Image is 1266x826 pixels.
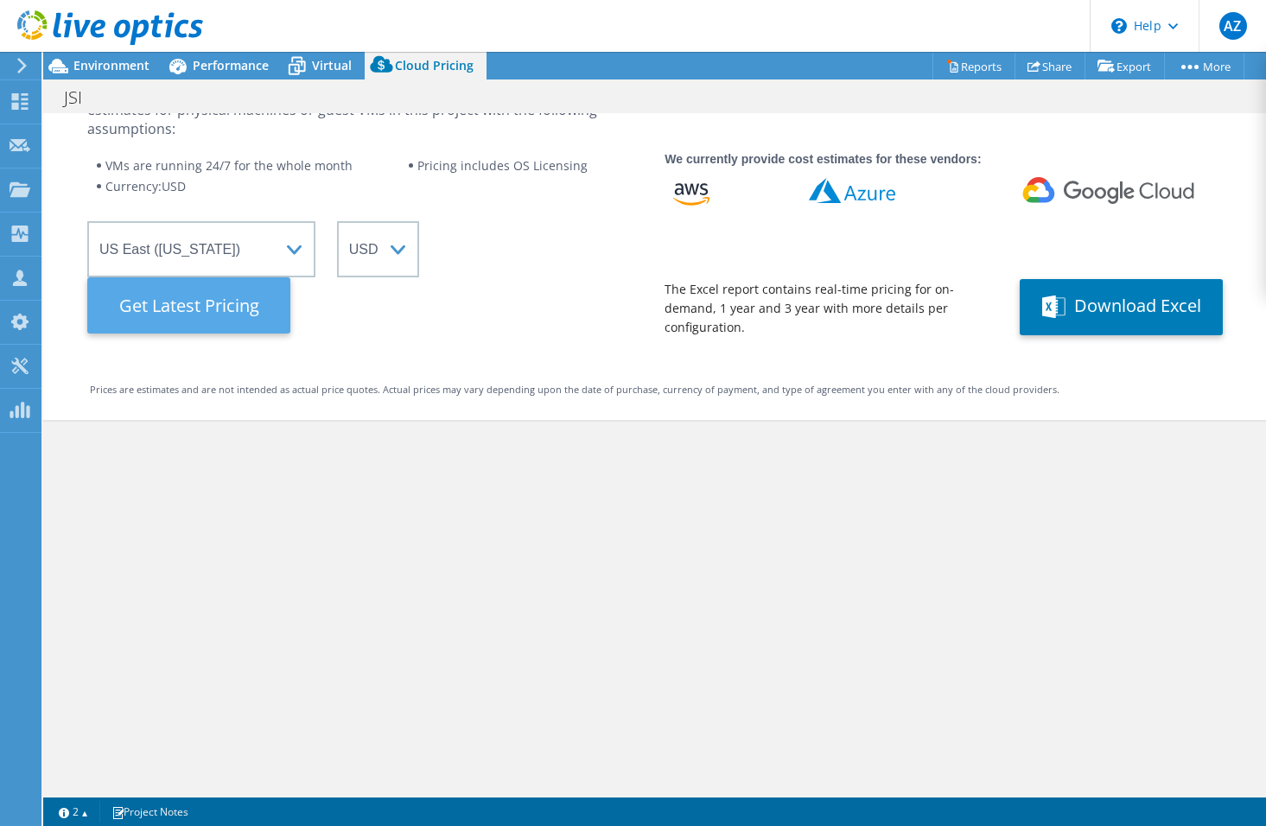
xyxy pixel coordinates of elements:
[193,57,269,73] span: Performance
[1085,53,1165,79] a: Export
[312,57,352,73] span: Virtual
[73,57,150,73] span: Environment
[665,280,998,337] div: The Excel report contains real-time pricing for on-demand, 1 year and 3 year with more details pe...
[105,157,353,174] span: VMs are running 24/7 for the whole month
[1015,53,1085,79] a: Share
[665,152,981,166] strong: We currently provide cost estimates for these vendors:
[90,380,1219,399] div: Prices are estimates and are not intended as actual price quotes. Actual prices may vary dependin...
[105,178,186,194] span: Currency: USD
[395,57,474,73] span: Cloud Pricing
[47,801,100,823] a: 2
[1164,53,1244,79] a: More
[1111,18,1127,34] svg: \n
[1020,279,1223,335] button: Download Excel
[56,88,109,107] h1: JSI
[932,53,1015,79] a: Reports
[1219,12,1247,40] span: AZ
[417,157,588,174] span: Pricing includes OS Licensing
[99,801,200,823] a: Project Notes
[87,277,290,334] button: Get Latest Pricing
